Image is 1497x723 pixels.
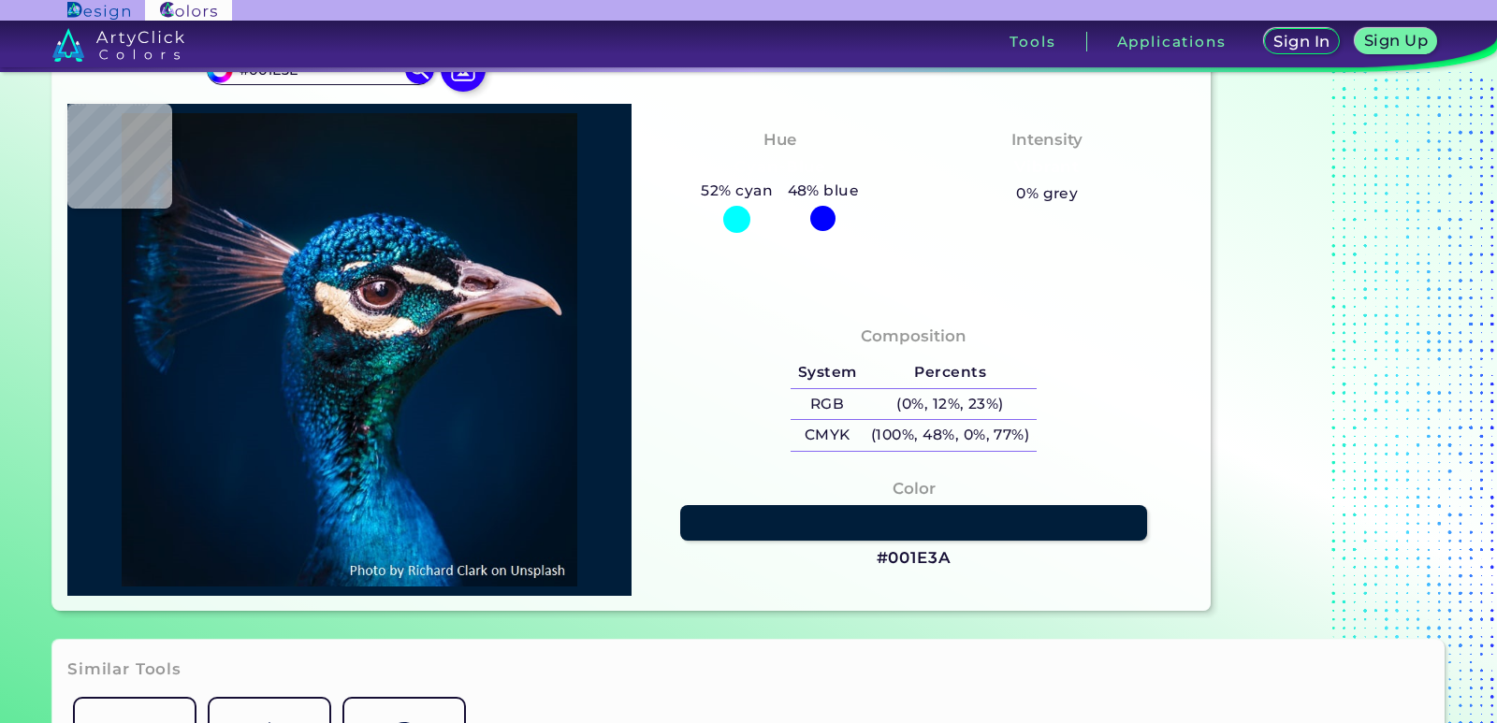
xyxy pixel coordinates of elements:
h5: (0%, 12%, 23%) [864,389,1037,420]
h5: 48% blue [780,179,866,203]
h5: Percents [864,357,1037,388]
a: Sign In [1265,29,1340,54]
h3: Cyan-Blue [727,156,833,179]
h5: Sign Up [1365,33,1428,48]
h5: CMYK [791,420,864,451]
a: Sign Up [1356,29,1436,54]
h3: Tools [1010,35,1055,49]
h5: 52% cyan [694,179,780,203]
h5: RGB [791,389,864,420]
img: ArtyClick Design logo [67,2,130,20]
h3: Similar Tools [67,658,182,681]
h5: (100%, 48%, 0%, 77%) [864,420,1037,451]
h5: System [791,357,864,388]
h4: Color [893,475,936,502]
img: img_pavlin.jpg [77,113,622,586]
h5: Sign In [1274,34,1330,49]
img: logo_artyclick_colors_white.svg [52,28,184,62]
h4: Intensity [1011,126,1083,153]
h4: Composition [861,323,967,350]
h3: #001E3A [877,547,952,570]
h3: Vibrant [1007,156,1088,179]
h4: Hue [763,126,796,153]
h5: 0% grey [1016,181,1078,206]
h3: Applications [1117,35,1227,49]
